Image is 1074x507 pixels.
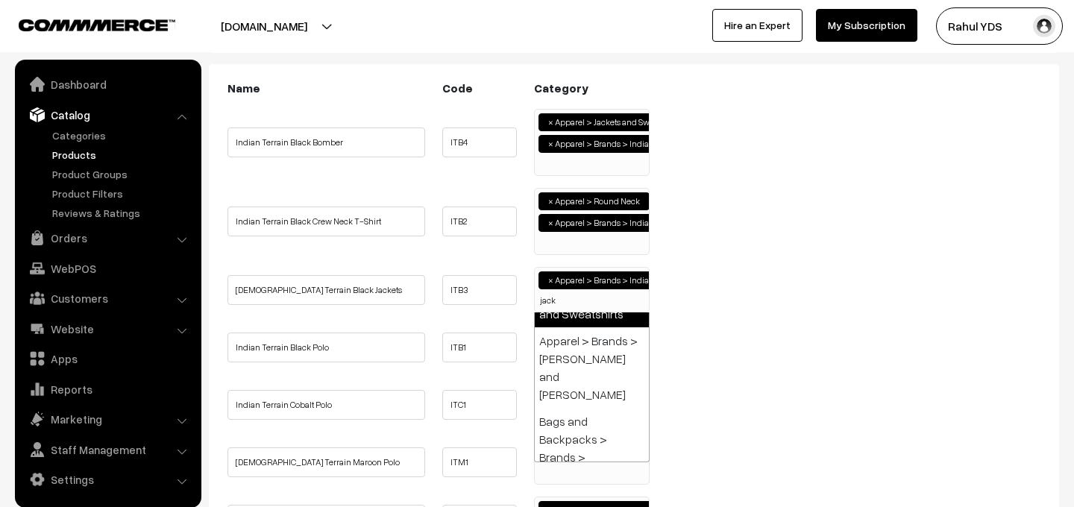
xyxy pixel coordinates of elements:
[534,81,588,95] b: Category
[48,186,196,201] a: Product Filters
[48,147,196,163] a: Products
[538,271,692,289] li: Apparel > Brands > Indian Terrain
[19,71,196,98] a: Dashboard
[712,9,803,42] a: Hire an Expert
[48,127,196,143] a: Categories
[19,15,149,33] a: COMMMERCE
[48,166,196,182] a: Product Groups
[442,81,473,95] b: Code
[19,285,196,312] a: Customers
[1033,15,1055,37] img: user
[538,214,692,232] li: Apparel > Brands > Indian Terrain
[548,216,553,230] span: ×
[19,255,196,282] a: WebPOS
[19,101,196,128] a: Catalog
[19,224,196,251] a: Orders
[19,376,196,403] a: Reports
[19,406,196,432] a: Marketing
[227,81,260,95] b: Name
[19,315,196,342] a: Website
[538,192,650,210] li: Apparel > Round Neck
[548,274,553,287] span: ×
[19,19,175,31] img: COMMMERCE
[548,195,553,208] span: ×
[548,137,553,151] span: ×
[538,135,692,153] li: Apparel > Brands > Indian Terrain
[538,113,691,131] li: Apparel > Jackets and Sweatshirts
[19,436,196,463] a: Staff Management
[48,205,196,221] a: Reviews & Ratings
[936,7,1063,45] button: Rahul YDS
[548,116,553,129] span: ×
[169,7,359,45] button: [DOMAIN_NAME]
[535,327,649,408] li: Apparel > Brands > [PERSON_NAME] and [PERSON_NAME]
[19,466,196,493] a: Settings
[816,9,917,42] a: My Subscription
[19,345,196,372] a: Apps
